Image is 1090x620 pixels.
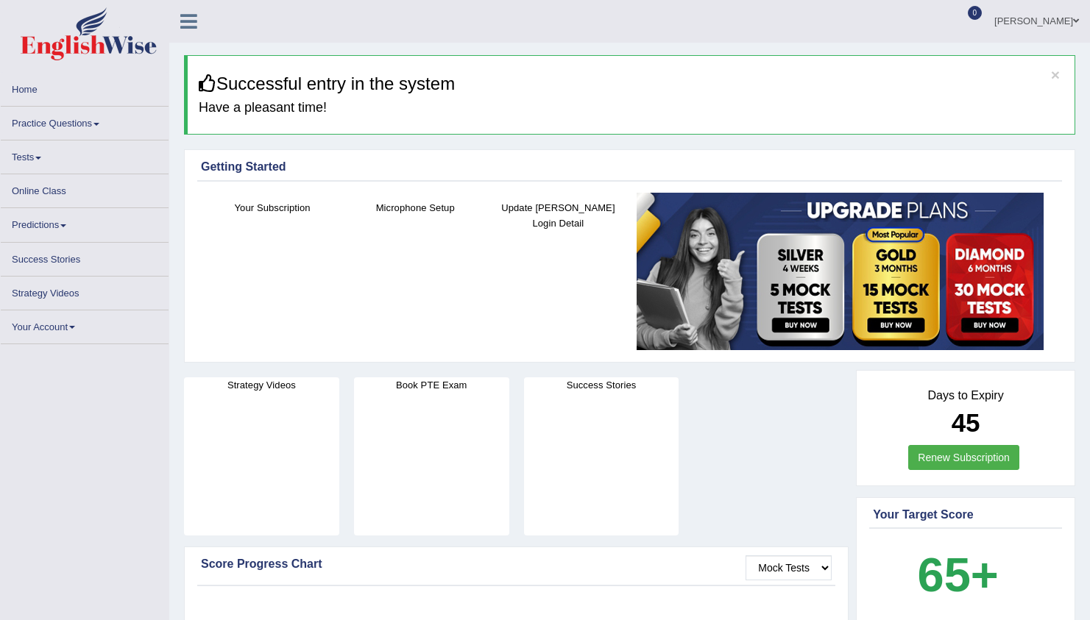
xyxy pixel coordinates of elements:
[199,101,1064,115] h4: Have a pleasant time!
[201,158,1058,176] div: Getting Started
[1,73,169,101] a: Home
[908,445,1019,470] a: Renew Subscription
[354,377,509,393] h4: Book PTE Exam
[524,377,679,393] h4: Success Stories
[1,107,169,135] a: Practice Questions
[873,506,1058,524] div: Your Target Score
[199,74,1064,93] h3: Successful entry in the system
[351,200,479,215] h4: Microphone Setup
[1,277,169,305] a: Strategy Videos
[917,548,998,602] b: 65+
[1,174,169,203] a: Online Class
[184,377,339,393] h4: Strategy Videos
[1051,67,1060,82] button: ×
[494,200,622,231] h4: Update [PERSON_NAME] Login Detail
[208,200,336,215] h4: Your Subscription
[952,408,980,437] b: 45
[968,6,983,20] span: 0
[637,193,1044,350] img: small5.jpg
[873,389,1058,402] h4: Days to Expiry
[201,555,832,573] div: Score Progress Chart
[1,243,169,271] a: Success Stories
[1,310,169,339] a: Your Account
[1,140,169,169] a: Tests
[1,208,169,237] a: Predictions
